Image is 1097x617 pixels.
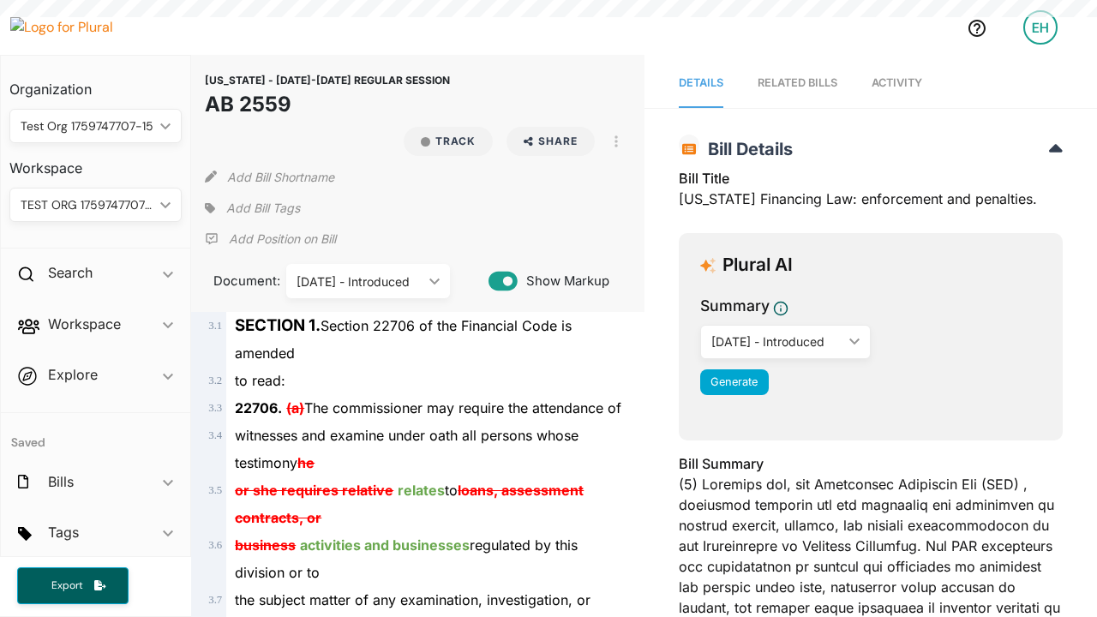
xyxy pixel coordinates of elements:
[205,74,450,87] span: [US_STATE] - [DATE]-[DATE] REGULAR SESSION
[700,295,770,317] h3: Summary
[208,594,222,606] span: 3 . 7
[10,17,130,38] img: Logo for Plural
[297,273,423,291] div: [DATE] - Introduced
[699,139,793,159] span: Bill Details
[1,413,190,455] h4: Saved
[398,482,445,499] ins: relates
[235,482,393,499] del: or she requires relative
[235,482,584,526] span: to
[235,315,321,335] strong: SECTION 1.
[17,567,129,604] button: Export
[227,163,334,190] button: Add Bill Shortname
[300,536,470,554] ins: activities and businesses
[205,89,450,120] h1: AB 2559
[208,484,222,496] span: 3 . 5
[208,320,222,332] span: 3 . 1
[39,578,94,593] span: Export
[48,472,74,491] h2: Bills
[208,539,222,551] span: 3 . 6
[205,272,265,291] span: Document:
[500,127,602,156] button: Share
[235,427,578,471] span: witnesses and examine under oath all persons whose testimony
[507,127,595,156] button: Share
[9,64,182,102] h3: Organization
[235,536,578,581] span: regulated by this division or to
[48,365,98,384] h2: Explore
[1010,3,1071,51] a: EH
[872,76,922,89] span: Activity
[722,255,793,276] h3: Plural AI
[48,523,79,542] h2: Tags
[679,59,723,108] a: Details
[235,536,296,554] del: business
[226,200,300,217] span: Add Bill Tags
[21,117,153,135] div: Test Org 1759747707-15
[679,76,723,89] span: Details
[1023,10,1058,45] div: EH
[205,226,336,252] div: Add Position Statement
[235,399,282,416] strong: 22706.
[205,195,299,221] div: Add tags
[9,143,182,181] h3: Workspace
[208,402,222,414] span: 3 . 3
[711,332,842,350] div: [DATE] - Introduced
[229,231,336,248] p: Add Position on Bill
[700,369,769,395] button: Generate
[710,375,758,388] span: Generate
[21,196,153,214] div: TEST ORG 1759747707-15
[286,399,304,416] del: (a)
[679,168,1063,189] h3: Bill Title
[518,272,609,291] span: Show Markup
[208,429,222,441] span: 3 . 4
[235,372,285,389] span: to read:
[679,453,1063,474] h3: Bill Summary
[48,263,93,282] h2: Search
[235,399,621,416] span: The commissioner may require the attendance of
[208,374,222,386] span: 3 . 2
[404,127,493,156] button: Track
[235,317,572,362] span: Section 22706 of the Financial Code is amended
[48,314,121,333] h2: Workspace
[297,454,315,471] del: he
[758,75,837,91] div: RELATED BILLS
[758,59,837,108] a: RELATED BILLS
[679,168,1063,219] div: [US_STATE] Financing Law: enforcement and penalties.
[872,59,922,108] a: Activity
